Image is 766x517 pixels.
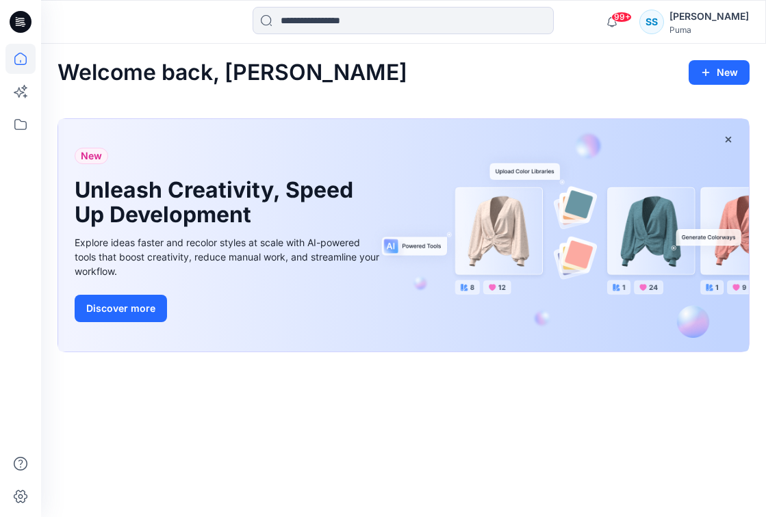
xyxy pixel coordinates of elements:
[639,10,664,34] div: SS
[75,235,383,278] div: Explore ideas faster and recolor styles at scale with AI-powered tools that boost creativity, red...
[669,25,749,35] div: Puma
[75,178,362,227] h1: Unleash Creativity, Speed Up Development
[611,12,632,23] span: 99+
[75,295,167,322] button: Discover more
[81,148,102,164] span: New
[75,295,383,322] a: Discover more
[669,8,749,25] div: [PERSON_NAME]
[58,60,407,85] h2: Welcome back, [PERSON_NAME]
[689,60,750,85] button: New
